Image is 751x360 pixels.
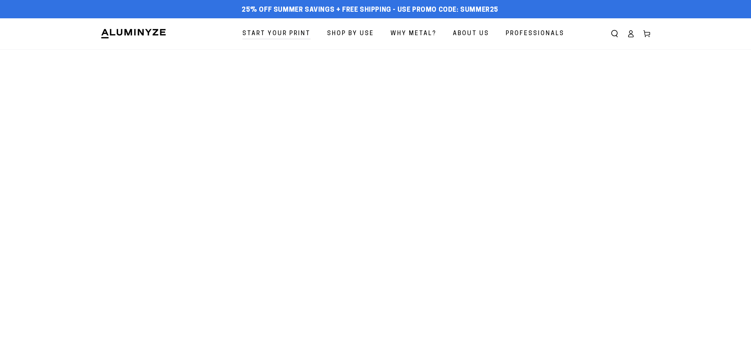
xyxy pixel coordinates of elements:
span: Why Metal? [391,29,436,39]
img: Aluminyze [100,28,166,39]
span: Start Your Print [242,29,311,39]
span: 25% off Summer Savings + Free Shipping - Use Promo Code: SUMMER25 [242,6,498,14]
summary: Search our site [607,26,623,42]
a: Shop By Use [322,24,380,44]
a: About Us [447,24,495,44]
a: Professionals [500,24,570,44]
span: Shop By Use [327,29,374,39]
span: About Us [453,29,489,39]
a: Start Your Print [237,24,316,44]
span: Professionals [506,29,564,39]
a: Why Metal? [385,24,442,44]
